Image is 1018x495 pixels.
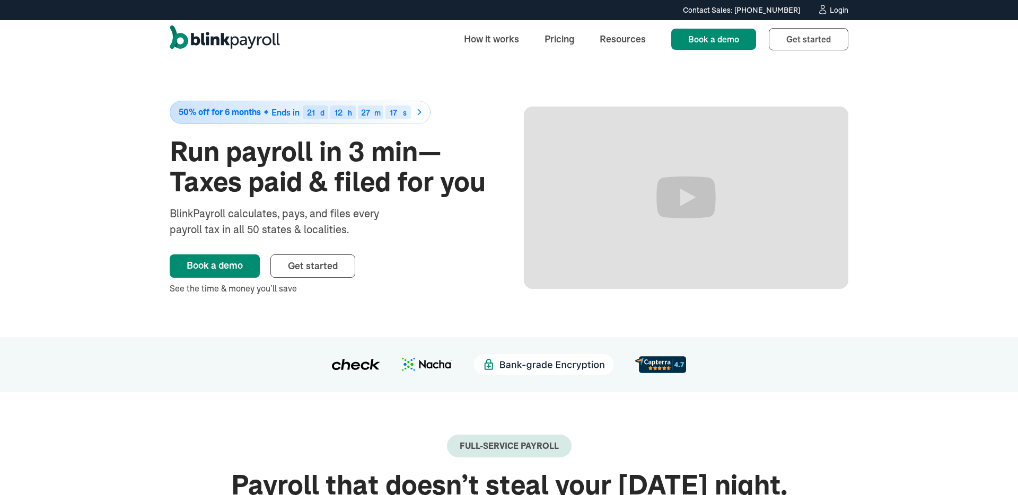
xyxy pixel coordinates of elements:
[786,34,831,45] span: Get started
[335,107,343,118] span: 12
[361,107,370,118] span: 27
[320,109,324,117] div: d
[769,28,848,50] a: Get started
[170,282,494,295] div: See the time & money you’ll save
[671,29,756,50] a: Book a demo
[271,107,300,118] span: Ends in
[288,260,338,272] span: Get started
[403,109,407,117] div: s
[170,254,260,278] a: Book a demo
[455,28,528,50] a: How it works
[390,107,397,118] span: 17
[817,4,848,16] a: Login
[270,254,355,278] a: Get started
[170,101,494,124] a: 50% off for 6 monthsEnds in21d12h27m17s
[170,206,407,237] div: BlinkPayroll calculates, pays, and files every payroll tax in all 50 states & localities.
[307,107,315,118] span: 21
[688,34,739,45] span: Book a demo
[348,109,352,117] div: h
[591,28,654,50] a: Resources
[830,6,848,14] div: Login
[635,356,686,373] img: d56c0860-961d-46a8-819e-eda1494028f8.svg
[536,28,583,50] a: Pricing
[374,109,381,117] div: m
[524,107,848,289] iframe: Run Payroll in 3 min with BlinkPayroll
[683,5,800,16] div: Contact Sales: [PHONE_NUMBER]
[179,108,261,117] span: 50% off for 6 months
[170,137,494,197] h1: Run payroll in 3 min—Taxes paid & filed for you
[460,441,559,451] div: Full-Service payroll
[170,25,280,53] a: home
